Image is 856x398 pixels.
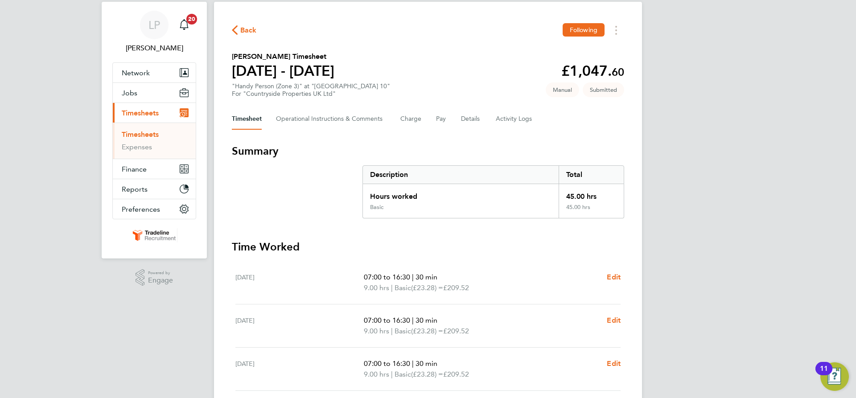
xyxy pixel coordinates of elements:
div: For "Countryside Properties UK Ltd" [232,90,390,98]
span: Lauren Pearson [112,43,196,53]
span: This timesheet was manually created. [546,82,579,97]
a: Powered byEngage [136,269,173,286]
span: 07:00 to 16:30 [364,273,410,281]
span: £209.52 [443,370,469,378]
div: 11 [820,369,828,380]
span: Edit [607,359,621,368]
span: | [391,370,393,378]
span: Following [570,26,597,34]
button: Timesheets [113,103,196,123]
div: 45.00 hrs [559,184,624,204]
app-decimal: £1,047. [561,62,624,79]
span: | [412,316,414,324]
button: Charge [400,108,422,130]
span: | [391,327,393,335]
button: Reports [113,179,196,199]
h3: Time Worked [232,240,624,254]
span: Basic [395,283,411,293]
a: Edit [607,315,621,326]
button: Finance [113,159,196,179]
div: Total [559,166,624,184]
button: Timesheet [232,108,262,130]
span: 30 min [416,273,437,281]
button: Preferences [113,199,196,219]
span: Preferences [122,205,160,213]
div: [DATE] [235,358,364,380]
span: 9.00 hrs [364,370,389,378]
span: Engage [148,277,173,284]
span: 9.00 hrs [364,327,389,335]
button: Jobs [113,83,196,103]
button: Timesheets Menu [608,23,624,37]
nav: Main navigation [102,2,207,258]
div: Basic [370,204,383,211]
span: | [412,359,414,368]
span: Network [122,69,150,77]
div: Hours worked [363,184,559,204]
button: Back [232,25,257,36]
span: Back [240,25,257,36]
div: [DATE] [235,315,364,336]
h3: Summary [232,144,624,158]
div: Timesheets [113,123,196,159]
span: 60 [612,66,624,78]
a: Timesheets [122,130,159,139]
span: 07:00 to 16:30 [364,359,410,368]
span: Basic [395,369,411,380]
span: Reports [122,185,148,193]
span: Basic [395,326,411,336]
span: Jobs [122,89,137,97]
span: Timesheets [122,109,159,117]
div: Description [363,166,559,184]
img: tradelinerecruitment-logo-retina.png [131,228,177,242]
button: Activity Logs [496,108,533,130]
button: Operational Instructions & Comments [276,108,386,130]
button: Network [113,63,196,82]
a: 20 [175,11,193,39]
button: Following [563,23,605,37]
a: Edit [607,358,621,369]
h1: [DATE] - [DATE] [232,62,334,80]
a: Go to home page [112,228,196,242]
button: Pay [436,108,447,130]
span: 20 [186,14,197,25]
span: (£23.28) = [411,283,443,292]
span: 07:00 to 16:30 [364,316,410,324]
span: (£23.28) = [411,327,443,335]
div: 45.00 hrs [559,204,624,218]
span: Powered by [148,269,173,277]
span: | [412,273,414,281]
span: £209.52 [443,283,469,292]
span: LP [148,19,160,31]
h2: [PERSON_NAME] Timesheet [232,51,334,62]
span: Finance [122,165,147,173]
a: Edit [607,272,621,283]
a: Expenses [122,143,152,151]
span: | [391,283,393,292]
button: Details [461,108,481,130]
span: 30 min [416,316,437,324]
span: Edit [607,316,621,324]
div: "Handy Person (Zone 3)" at "[GEOGRAPHIC_DATA] 10" [232,82,390,98]
span: £209.52 [443,327,469,335]
button: Open Resource Center, 11 new notifications [820,362,849,391]
span: This timesheet is Submitted. [583,82,624,97]
div: Summary [362,165,624,218]
span: (£23.28) = [411,370,443,378]
div: [DATE] [235,272,364,293]
span: Edit [607,273,621,281]
a: LP[PERSON_NAME] [112,11,196,53]
span: 9.00 hrs [364,283,389,292]
span: 30 min [416,359,437,368]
